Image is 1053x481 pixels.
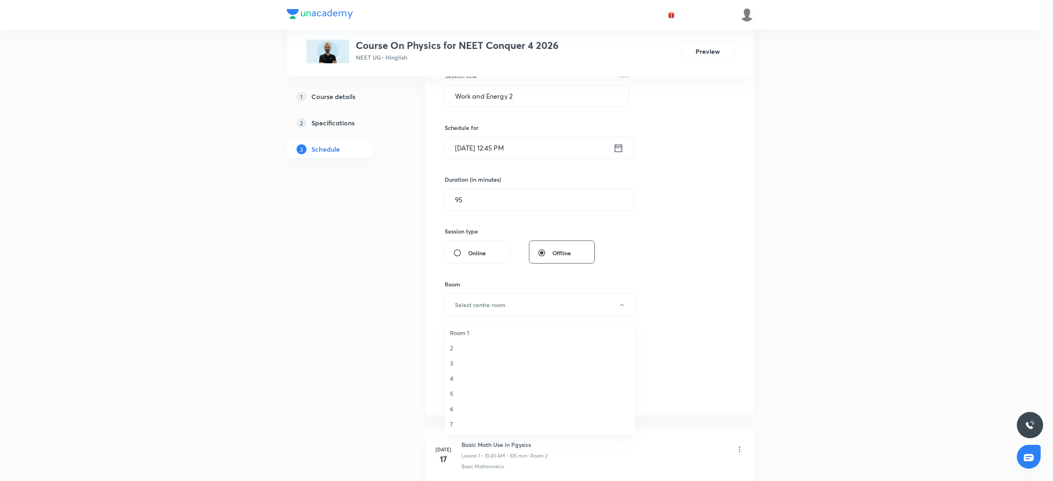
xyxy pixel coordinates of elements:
span: 7 [450,420,630,428]
span: 5 [450,389,630,398]
span: Room 1 [450,328,630,337]
span: 4 [450,374,630,383]
span: 2 [450,344,630,352]
span: 3 [450,359,630,368]
span: 6 [450,405,630,413]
